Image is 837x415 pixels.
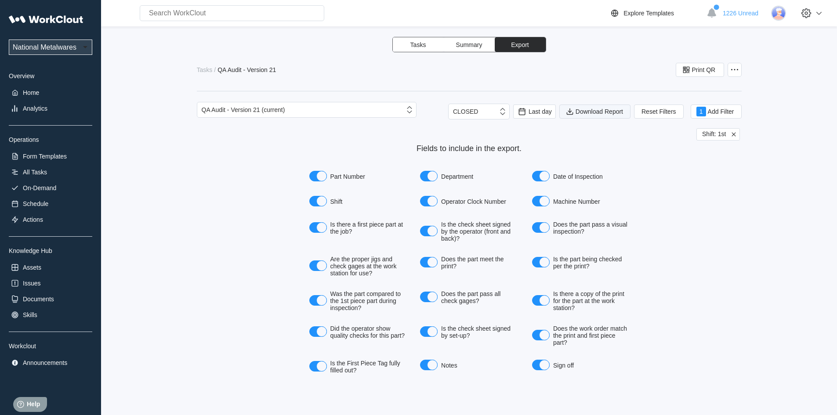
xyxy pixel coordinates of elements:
label: Is the check sheet signed by the operator (front and back)? [415,217,523,245]
label: Machine Number [527,192,634,211]
div: Documents [23,296,54,303]
div: Schedule [23,200,48,207]
label: Does the part pass a visual inspection? [527,217,634,238]
button: Notes [420,360,438,370]
span: Add Filter [708,108,734,115]
button: Is the part being checked per the print? [532,257,550,267]
button: Export [495,37,546,52]
label: Did the operator show quality checks for this part? [304,321,411,343]
label: Is there a first piece part at the job? [304,217,411,238]
button: Shift [309,196,327,206]
span: Print QR [692,67,716,73]
div: On-Demand [23,184,56,191]
button: Summary [444,37,495,52]
div: Overview [9,72,92,79]
div: CLOSED [453,108,478,115]
button: Sign off [532,360,550,370]
a: Analytics [9,102,92,115]
label: Date of Inspection [527,167,634,186]
div: Explore Templates [623,10,674,17]
button: Print QR [676,63,724,77]
label: Is the check sheet signed by set-up? [415,321,523,343]
a: Home [9,87,92,99]
a: Tasks [197,66,214,73]
button: Did the operator show quality checks for this part? [309,326,327,337]
button: Is the First Piece Tag fully filled out? [309,361,327,372]
span: Summary [456,42,482,48]
a: Actions [9,213,92,226]
label: Is the part being checked per the print? [527,252,634,273]
label: Shift [304,192,411,211]
label: Operator Clock Number [415,192,523,211]
label: Part Number [304,167,411,186]
div: Issues [23,280,40,287]
button: Machine Number [532,196,550,206]
div: Home [23,89,39,96]
span: Tasks [410,42,426,48]
button: Tasks [393,37,444,52]
a: Assets [9,261,92,274]
div: 1 [696,107,706,116]
div: Knowledge Hub [9,247,92,254]
label: Notes [415,356,523,375]
span: Export [511,42,529,48]
div: / [214,66,216,73]
button: Does the work order match the print and first piece part? [532,330,550,340]
button: Date of Inspection [532,171,550,181]
div: QA Audit - Version 21 (current) [202,106,285,113]
button: Department [420,171,438,181]
div: Actions [23,216,43,223]
label: Does the part meet the print? [415,252,523,273]
a: Schedule [9,198,92,210]
div: QA Audit - Version 21 [217,66,276,73]
div: Workclout [9,343,92,350]
input: Search WorkClout [140,5,324,21]
span: Last day [529,108,552,115]
button: Operator Clock Number [420,196,438,206]
span: Reset Filters [641,108,676,115]
label: Department [415,167,523,186]
span: 1226 Unread [723,10,758,17]
button: Download Report [559,105,630,119]
button: Part Number [309,171,327,181]
button: 1Add Filter [691,105,742,119]
a: Documents [9,293,92,305]
div: Analytics [23,105,47,112]
div: Operations [9,136,92,143]
button: Does the part meet the print? [420,257,438,267]
label: Are the proper jigs and check gages at the work station for use? [304,252,411,280]
div: Form Templates [23,153,67,160]
div: Assets [23,264,41,271]
a: All Tasks [9,166,92,178]
div: Fields to include in the export. [304,144,634,153]
div: All Tasks [23,169,47,176]
button: Is the check sheet signed by set-up? [420,326,438,337]
a: Announcements [9,357,92,369]
a: Explore Templates [609,8,702,18]
button: Are the proper jigs and check gages at the work station for use? [309,260,327,271]
button: Does the part pass all check gages? [420,292,438,302]
label: Is there a copy of the print for the part at the work station? [527,287,634,315]
button: Is there a copy of the print for the part at the work station? [532,295,550,306]
button: Is the check sheet signed by the operator (front and back)? [420,226,438,236]
div: Tasks [197,66,213,73]
label: Was the part compared to the 1st piece part during inspection? [304,287,411,315]
a: Skills [9,309,92,321]
a: Form Templates [9,150,92,162]
button: Does the part pass a visual inspection? [532,222,550,233]
div: Skills [23,311,37,318]
img: user-3.png [771,6,786,21]
button: Is there a first piece part at the job? [309,222,327,233]
label: Does the part pass all check gages? [415,287,523,308]
label: Is the First Piece Tag fully filled out? [304,356,411,377]
button: Reset Filters [634,105,684,119]
label: Does the work order match the print and first piece part? [527,321,634,350]
span: Download Report [576,108,623,115]
div: Announcements [23,359,67,366]
button: Was the part compared to the 1st piece part during inspection? [309,295,327,306]
a: On-Demand [9,182,92,194]
label: Sign off [527,356,634,375]
a: Issues [9,277,92,289]
span: Shift: 1st [702,130,726,138]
